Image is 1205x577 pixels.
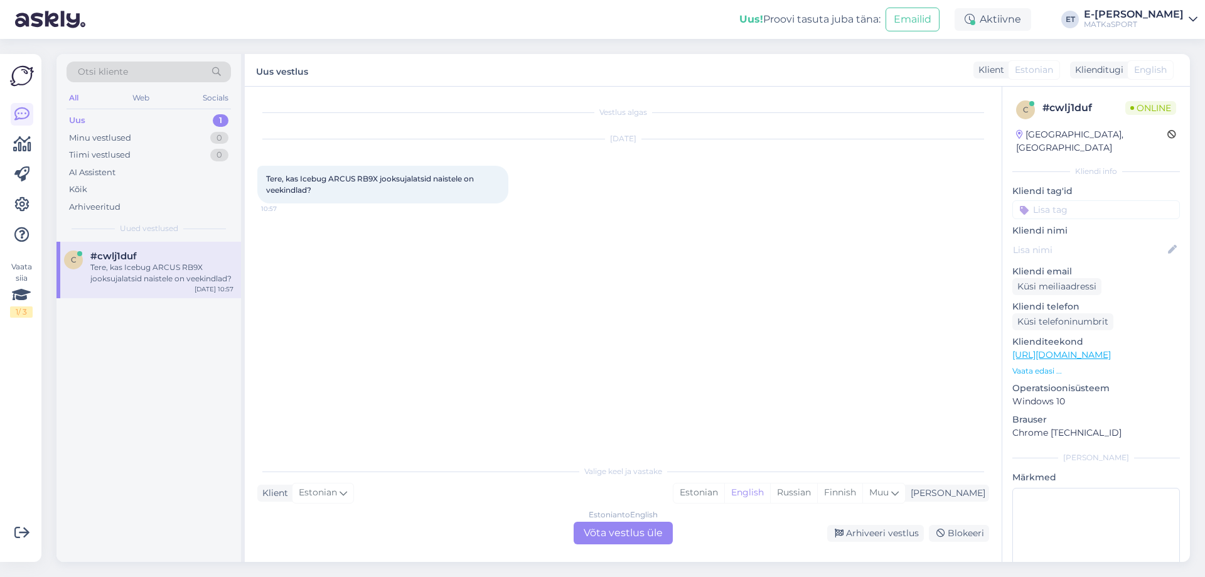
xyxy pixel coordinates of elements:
div: [PERSON_NAME] [1012,452,1180,463]
div: Blokeeri [929,525,989,542]
div: Võta vestlus üle [574,522,673,544]
div: Aktiivne [955,8,1031,31]
div: Arhiveeri vestlus [827,525,924,542]
div: Finnish [817,483,862,502]
div: [PERSON_NAME] [906,487,985,500]
input: Lisa nimi [1013,243,1165,257]
p: Klienditeekond [1012,335,1180,348]
p: Kliendi tag'id [1012,185,1180,198]
a: [URL][DOMAIN_NAME] [1012,349,1111,360]
input: Lisa tag [1012,200,1180,219]
div: 1 / 3 [10,306,33,318]
div: Estonian to English [589,509,658,520]
div: Russian [770,483,817,502]
span: English [1134,63,1167,77]
div: MATKaSPORT [1084,19,1184,30]
span: Tere, kas Icebug ARCUS RB9X jooksujalatsid naistele on veekindlad? [266,174,476,195]
span: Uued vestlused [120,223,178,234]
span: Otsi kliente [78,65,128,78]
div: Socials [200,90,231,106]
div: Küsi telefoninumbrit [1012,313,1113,330]
span: Online [1125,101,1176,115]
div: Arhiveeritud [69,201,120,213]
div: E-[PERSON_NAME] [1084,9,1184,19]
div: Proovi tasuta juba täna: [739,12,881,27]
div: Valige keel ja vastake [257,466,989,477]
div: [DATE] 10:57 [195,284,233,294]
div: English [724,483,770,502]
div: ET [1061,11,1079,28]
div: [GEOGRAPHIC_DATA], [GEOGRAPHIC_DATA] [1016,128,1167,154]
div: Tiimi vestlused [69,149,131,161]
span: 10:57 [261,204,308,213]
button: Emailid [886,8,940,31]
p: Chrome [TECHNICAL_ID] [1012,426,1180,439]
p: Kliendi nimi [1012,224,1180,237]
b: Uus! [739,13,763,25]
p: Kliendi email [1012,265,1180,278]
span: #cwlj1duf [90,251,137,262]
span: c [71,255,77,264]
div: Klient [973,63,1004,77]
span: Estonian [1015,63,1053,77]
div: 1 [213,114,228,127]
p: Kliendi telefon [1012,300,1180,313]
label: Uus vestlus [256,62,308,78]
span: Estonian [299,486,337,500]
div: Estonian [673,483,724,502]
a: E-[PERSON_NAME]MATKaSPORT [1084,9,1197,30]
div: [DATE] [257,133,989,144]
div: 0 [210,149,228,161]
div: All [67,90,81,106]
div: Minu vestlused [69,132,131,144]
p: Vaata edasi ... [1012,365,1180,377]
div: # cwlj1duf [1042,100,1125,116]
div: Uus [69,114,85,127]
div: Klient [257,487,288,500]
div: AI Assistent [69,166,115,179]
div: Küsi meiliaadressi [1012,278,1101,295]
div: Tere, kas Icebug ARCUS RB9X jooksujalatsid naistele on veekindlad? [90,262,233,284]
p: Windows 10 [1012,395,1180,408]
div: Kõik [69,183,87,196]
span: c [1023,105,1029,114]
div: Kliendi info [1012,166,1180,177]
div: 0 [210,132,228,144]
p: Märkmed [1012,471,1180,484]
p: Operatsioonisüsteem [1012,382,1180,395]
div: Vestlus algas [257,107,989,118]
div: Klienditugi [1070,63,1123,77]
p: Brauser [1012,413,1180,426]
span: Muu [869,487,889,498]
div: Vaata siia [10,261,33,318]
img: Askly Logo [10,64,34,88]
div: Web [130,90,152,106]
